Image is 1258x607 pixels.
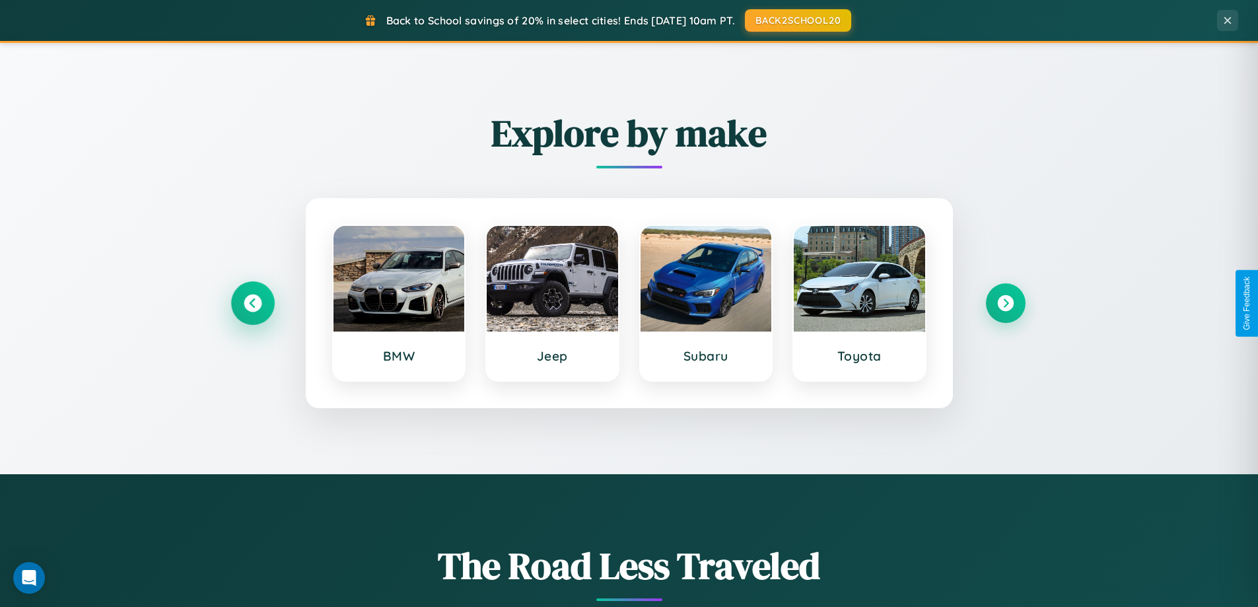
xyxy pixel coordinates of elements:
span: Back to School savings of 20% in select cities! Ends [DATE] 10am PT. [386,14,735,27]
h3: Subaru [654,348,759,364]
h3: Toyota [807,348,912,364]
h3: Jeep [500,348,605,364]
h3: BMW [347,348,452,364]
h1: The Road Less Traveled [233,540,1026,591]
div: Open Intercom Messenger [13,562,45,594]
h2: Explore by make [233,108,1026,159]
div: Give Feedback [1242,277,1251,330]
button: BACK2SCHOOL20 [745,9,851,32]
